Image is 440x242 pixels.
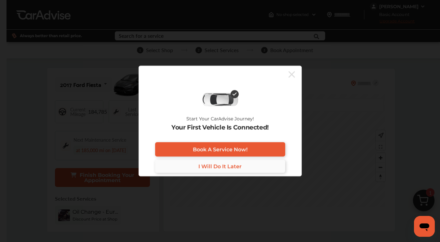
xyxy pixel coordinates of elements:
[198,163,242,169] span: I Will Do It Later
[155,142,285,157] a: Book A Service Now!
[155,160,285,173] a: I Will Do It Later
[186,116,254,121] p: Start Your CarAdvise Journey!
[193,146,247,152] span: Book A Service Now!
[171,124,269,131] p: Your First Vehicle Is Connected!
[231,90,239,98] img: check-icon.521c8815.svg
[414,216,435,237] iframe: Button to launch messaging window
[202,93,239,107] img: diagnose-vehicle.c84bcb0a.svg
